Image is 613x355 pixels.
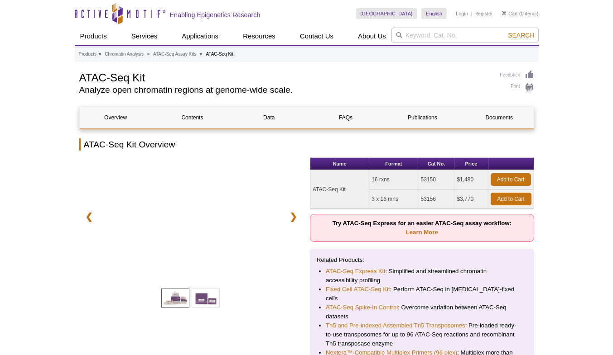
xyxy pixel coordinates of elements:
td: 3 x 16 rxns [369,189,418,209]
strong: Try ATAC-Seq Express for an easier ATAC-Seq assay workflow: [333,220,512,236]
span: Search [508,32,534,39]
th: Name [310,158,369,170]
th: Format [369,158,418,170]
a: English [421,8,447,19]
li: : Overcome variation between ATAC-Seq datasets [326,303,518,321]
a: Resources [237,28,281,45]
a: Publications [386,107,459,128]
a: ❯ [284,206,303,227]
a: Fixed Cell ATAC-Seq Kit [326,285,390,294]
a: Documents [463,107,535,128]
a: ATAC-Seq Spike-In Control [326,303,398,312]
li: » [147,52,150,57]
a: Learn More [406,229,438,236]
a: ATAC-Seq Express Kit [326,267,385,276]
a: Register [474,10,493,17]
a: Applications [176,28,224,45]
a: Products [75,28,112,45]
a: Products [79,50,97,58]
input: Keyword, Cat. No. [391,28,539,43]
a: Data [233,107,305,128]
a: FAQs [309,107,381,128]
th: Price [454,158,488,170]
th: Cat No. [418,158,454,170]
td: ATAC-Seq Kit [310,170,369,209]
a: Print [500,82,534,92]
td: 16 rxns [369,170,418,189]
li: : Perform ATAC-Seq in [MEDICAL_DATA]-fixed cells [326,285,518,303]
td: $3,770 [454,189,488,209]
a: [GEOGRAPHIC_DATA] [356,8,417,19]
img: Your Cart [502,11,506,15]
a: About Us [352,28,391,45]
td: 53150 [418,170,454,189]
td: 53156 [418,189,454,209]
h2: Enabling Epigenetics Research [170,11,261,19]
a: ❮ [79,206,99,227]
li: » [200,52,203,57]
li: : Simplified and streamlined chromatin accessibility profiling [326,267,518,285]
li: » [99,52,101,57]
li: | [471,8,472,19]
a: Login [456,10,468,17]
a: Contact Us [294,28,339,45]
h2: ATAC-Seq Kit Overview [79,138,534,151]
a: Overview [80,107,152,128]
button: Search [505,31,537,39]
td: $1,480 [454,170,488,189]
li: (0 items) [502,8,539,19]
li: : Pre-loaded ready-to-use transposomes for up to 96 ATAC-Seq reactions and recombinant Tn5 transp... [326,321,518,348]
a: Add to Cart [491,193,531,205]
h1: ATAC-Seq Kit [79,70,491,84]
li: ATAC-Seq Kit [206,52,233,57]
a: Chromatin Analysis [105,50,144,58]
h2: Analyze open chromatin regions at genome-wide scale. [79,86,491,94]
a: Tn5 and Pre-indexed Assembled Tn5 Transposomes [326,321,465,330]
a: Cart [502,10,518,17]
a: Add to Cart [491,173,531,186]
p: Related Products: [317,256,527,265]
a: Contents [156,107,228,128]
a: ATAC-Seq Assay Kits [153,50,196,58]
a: Feedback [500,70,534,80]
a: Services [126,28,163,45]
